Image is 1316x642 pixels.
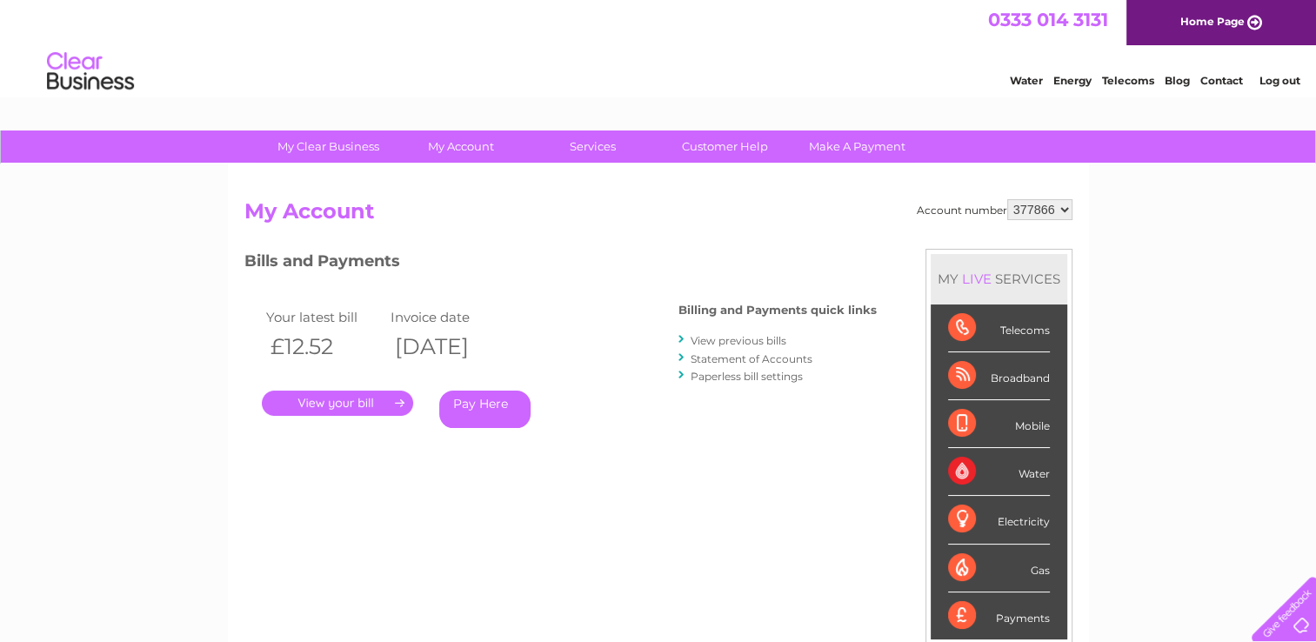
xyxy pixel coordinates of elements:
[257,130,400,163] a: My Clear Business
[1200,74,1243,87] a: Contact
[439,391,531,428] a: Pay Here
[1010,74,1043,87] a: Water
[248,10,1070,84] div: Clear Business is a trading name of Verastar Limited (registered in [GEOGRAPHIC_DATA] No. 3667643...
[948,545,1050,592] div: Gas
[244,249,877,279] h3: Bills and Payments
[1259,74,1299,87] a: Log out
[244,199,1072,232] h2: My Account
[386,329,511,364] th: [DATE]
[917,199,1072,220] div: Account number
[691,352,812,365] a: Statement of Accounts
[988,9,1108,30] a: 0333 014 3131
[948,352,1050,400] div: Broadband
[1053,74,1092,87] a: Energy
[521,130,665,163] a: Services
[389,130,532,163] a: My Account
[653,130,797,163] a: Customer Help
[948,592,1050,639] div: Payments
[262,305,387,329] td: Your latest bill
[46,45,135,98] img: logo.png
[262,391,413,416] a: .
[948,496,1050,544] div: Electricity
[948,448,1050,496] div: Water
[1165,74,1190,87] a: Blog
[948,400,1050,448] div: Mobile
[262,329,387,364] th: £12.52
[691,334,786,347] a: View previous bills
[678,304,877,317] h4: Billing and Payments quick links
[931,254,1067,304] div: MY SERVICES
[785,130,929,163] a: Make A Payment
[386,305,511,329] td: Invoice date
[1102,74,1154,87] a: Telecoms
[948,304,1050,352] div: Telecoms
[959,271,995,287] div: LIVE
[691,370,803,383] a: Paperless bill settings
